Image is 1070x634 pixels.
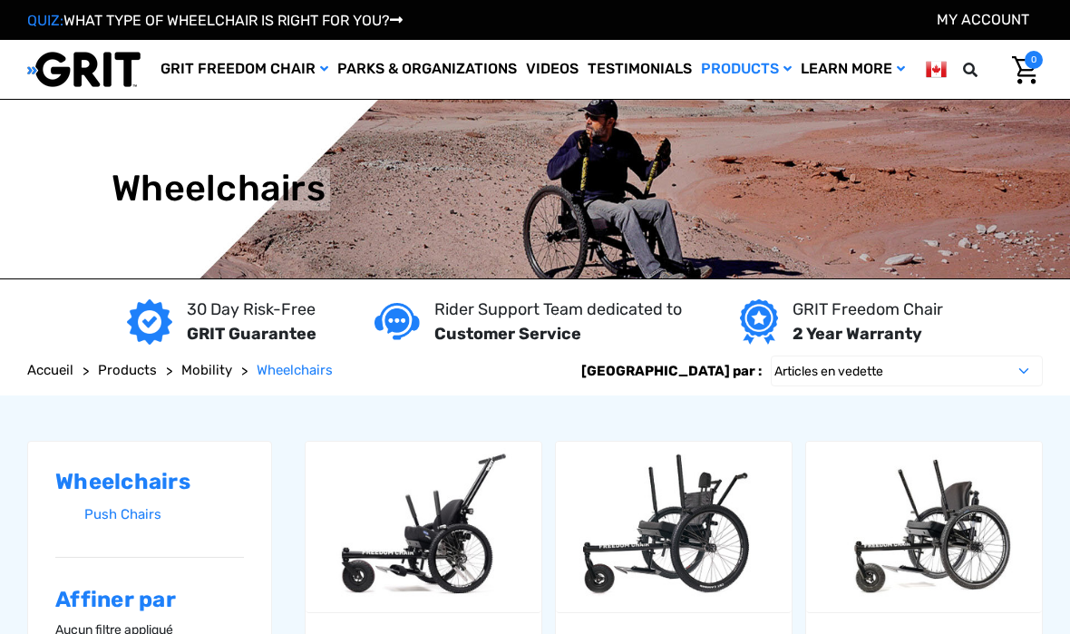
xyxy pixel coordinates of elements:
span: Mobility [181,362,232,378]
img: Cart [1012,56,1038,84]
img: ca.png [926,58,947,81]
img: Year warranty [740,299,777,345]
a: GRIT Freedom Chair: Pro,$5,495.00 [806,442,1042,613]
img: GRIT Freedom Chair Pro: the Pro model shown including contoured Invacare Matrx seatback, Spinergy... [806,448,1042,605]
a: Products [98,360,157,381]
a: Panier avec 0 article [998,51,1043,89]
a: Accueil [27,360,73,381]
h2: Wheelchairs [55,469,244,495]
img: Customer service [374,303,420,340]
h1: Wheelchairs [112,168,326,211]
span: QUIZ: [27,12,63,29]
p: Rider Support Team dedicated to [434,297,682,322]
a: GRIT Junior,$4,995.00 [306,442,541,613]
strong: Customer Service [434,324,581,344]
h2: Affiner par [55,587,244,613]
a: Testimonials [583,40,696,99]
a: Videos [521,40,583,99]
strong: GRIT Guarantee [187,324,316,344]
a: GRIT Freedom Chair: Spartan,$3,995.00 [556,442,792,613]
img: GRIT Freedom Chair: Spartan [556,448,792,605]
img: GRIT Guarantee [127,299,172,345]
a: Mobility [181,360,232,381]
a: Learn More [796,40,909,99]
label: [GEOGRAPHIC_DATA] par : [581,356,762,386]
a: Wheelchairs [257,360,333,381]
a: Push Chairs [84,502,244,528]
span: Wheelchairs [257,362,333,378]
span: Products [98,362,157,378]
a: Parks & Organizations [333,40,521,99]
p: 30 Day Risk-Free [187,297,316,322]
a: Products [696,40,796,99]
strong: 2 Year Warranty [793,324,922,344]
img: GRIT Junior: GRIT Freedom Chair all terrain wheelchair engineered specifically for kids [306,448,541,605]
a: GRIT Freedom Chair [156,40,333,99]
a: Compte [937,11,1029,28]
input: Search [989,51,998,89]
span: 0 [1025,51,1043,69]
span: Accueil [27,362,73,378]
p: GRIT Freedom Chair [793,297,943,322]
img: GRIT All-Terrain Wheelchair and Mobility Equipment [27,51,141,88]
a: QUIZ:WHAT TYPE OF WHEELCHAIR IS RIGHT FOR YOU? [27,12,403,29]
